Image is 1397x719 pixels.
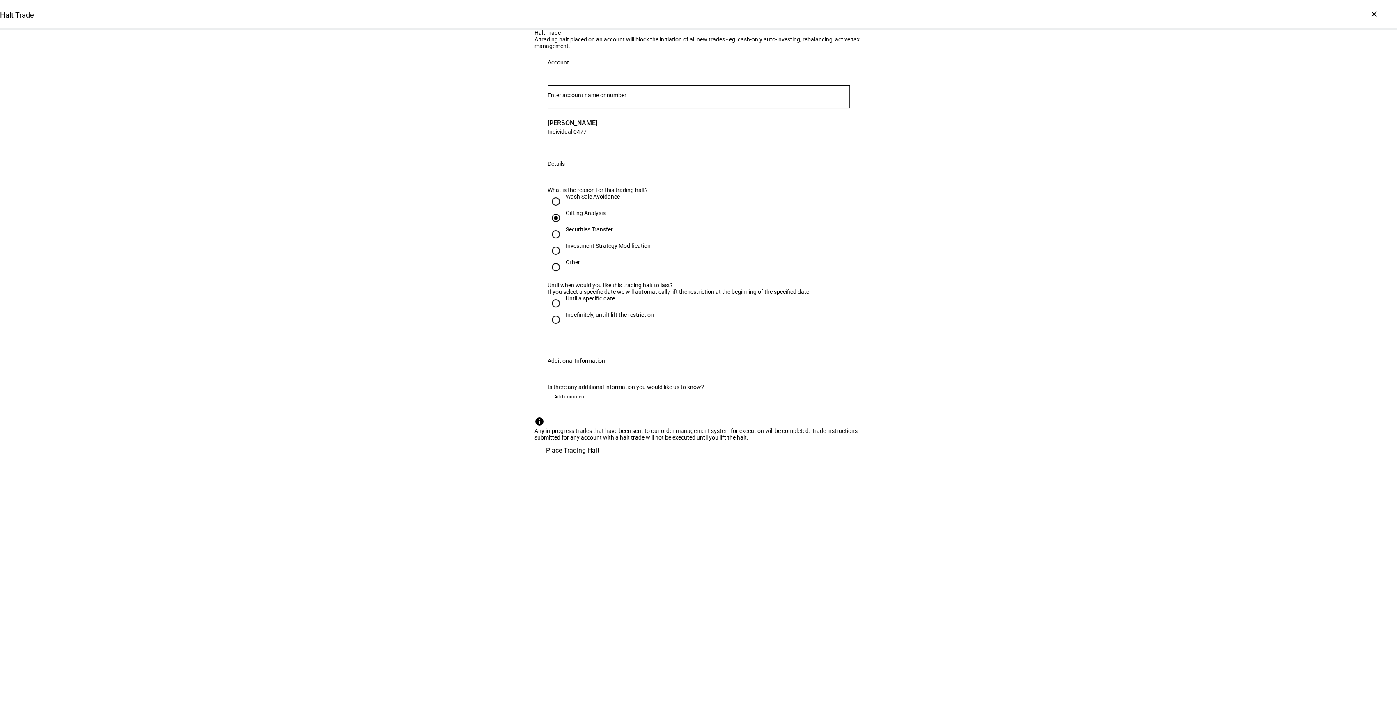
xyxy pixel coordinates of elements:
button: Add comment [548,390,592,403]
div: Additional Information [548,357,605,364]
div: Until a specific date [566,295,615,302]
div: Until when would you like this trading halt to last? [548,282,850,289]
input: Number [548,92,850,98]
div: Other [566,259,580,266]
div: Investment Strategy Modification [566,243,651,249]
div: Gifting Analysis [566,210,606,216]
mat-icon: info [534,417,551,426]
div: Securities Transfer [566,226,613,233]
div: Details [548,160,565,167]
span: [PERSON_NAME] [548,118,597,128]
div: Wash Sale Avoidance [566,193,620,200]
div: If you select a specific date we will automatically lift the restriction at the beginning of the ... [548,289,850,295]
div: Any in-progress trades that have been sent to our order management system for execution will be c... [534,428,863,441]
span: Individual 0477 [548,128,597,135]
div: Account [548,59,569,66]
div: What is the reason for this trading halt? [548,187,850,193]
span: Add comment [554,390,586,403]
div: Halt Trade [534,30,863,36]
div: × [1367,7,1381,21]
div: Indefinitely, until I lift the restriction [566,311,654,318]
button: Place Trading Halt [534,441,611,460]
div: Is there any additional information you would like us to know? [548,384,850,390]
div: A trading halt placed on an account will block the initiation of all new trades - eg: cash-only a... [534,36,863,49]
span: Place Trading Halt [546,441,599,460]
